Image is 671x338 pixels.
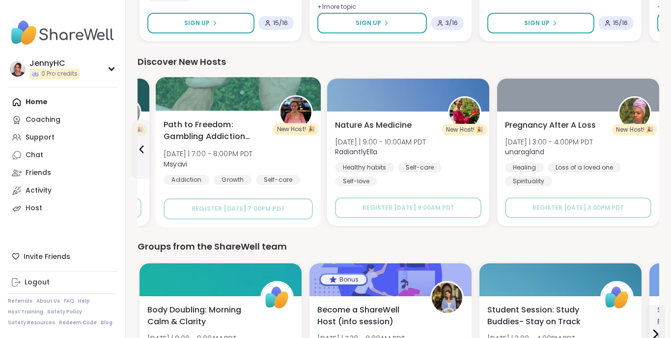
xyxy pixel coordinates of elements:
a: Friends [8,164,117,182]
div: Support [26,133,55,142]
span: 0 Pro credits [41,70,78,78]
a: Host Training [8,309,43,315]
img: RadiantlyElla [449,98,480,128]
a: Referrals [8,298,32,305]
span: Sign Up [184,19,210,28]
a: Support [8,129,117,146]
span: 15 / 16 [273,19,288,27]
div: Coaching [26,115,60,125]
div: JennyHC [29,58,80,69]
div: Spirituality [505,176,552,186]
span: Pregnancy After A Loss [505,119,596,131]
img: Mana [432,282,462,313]
span: Path to Freedom: Gambling Addiction support group [164,119,268,143]
a: Chat [8,146,117,164]
span: 3 / 16 [446,19,458,27]
a: Help [78,298,90,305]
div: Growth [214,175,252,185]
a: About Us [36,298,60,305]
b: Msyavi [164,159,187,169]
a: Redeem Code [59,319,97,326]
span: Sign Up [356,19,381,28]
div: New Host! 🎉 [612,124,657,136]
div: Self-love [335,176,377,186]
a: Safety Policy [47,309,82,315]
div: Activity [26,186,52,196]
div: Friends [26,168,51,178]
a: Logout [8,274,117,291]
a: Safety Resources [8,319,55,326]
img: ShareWell [262,282,292,313]
div: Invite Friends [8,248,117,265]
a: Activity [8,182,117,199]
img: Msyavi [280,97,311,128]
div: Bonus [321,275,366,284]
a: Coaching [8,111,117,129]
span: Register [DATE] 9:00AM PDT [363,203,454,212]
img: unaragland [619,98,650,128]
span: Sign Up [524,19,550,28]
a: Host [8,199,117,217]
div: Discover New Hosts [138,55,659,69]
span: Register [DATE] 7:00PM PDT [192,204,285,213]
button: Sign Up [317,13,427,33]
b: RadiantlyElla [335,147,377,157]
span: [DATE] | 7:00 - 8:00PM PDT [164,149,253,159]
a: FAQ [64,298,74,305]
img: ShareWell Nav Logo [8,16,117,50]
div: Healthy habits [335,163,394,172]
button: Sign Up [487,13,594,33]
button: Register [DATE] 7:00PM PDT [164,198,313,220]
img: ShareWell [602,282,632,313]
button: Sign Up [147,13,254,33]
span: Register [DATE] 3:00PM PDT [532,203,624,212]
div: Healing [505,163,544,172]
a: Blog [101,319,112,326]
button: Register [DATE] 9:00AM PDT [335,197,481,218]
span: [DATE] | 9:00 - 10:00AM PDT [335,137,426,147]
div: Logout [25,278,50,287]
div: Self-care [256,175,301,185]
div: Host [26,203,42,213]
div: New Host! 🎉 [442,124,487,136]
b: unaragland [505,147,544,157]
span: Become a ShareWell Host (info session) [317,304,419,328]
div: Loss of a loved one [548,163,621,172]
span: 15 / 16 [613,19,628,27]
div: Groups from the ShareWell team [138,240,659,253]
span: Body Doubling: Morning Calm & Clarity [147,304,250,328]
div: Addiction [164,175,210,185]
div: New Host! 🎉 [273,123,319,135]
span: Student Session: Study Buddies- Stay on Track [487,304,589,328]
img: JennyHC [10,61,26,77]
button: Register [DATE] 3:00PM PDT [505,197,651,218]
span: Nature As Medicine [335,119,412,131]
div: Self-care [398,163,442,172]
div: Chat [26,150,43,160]
span: [DATE] | 3:00 - 4:00PM PDT [505,137,593,147]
